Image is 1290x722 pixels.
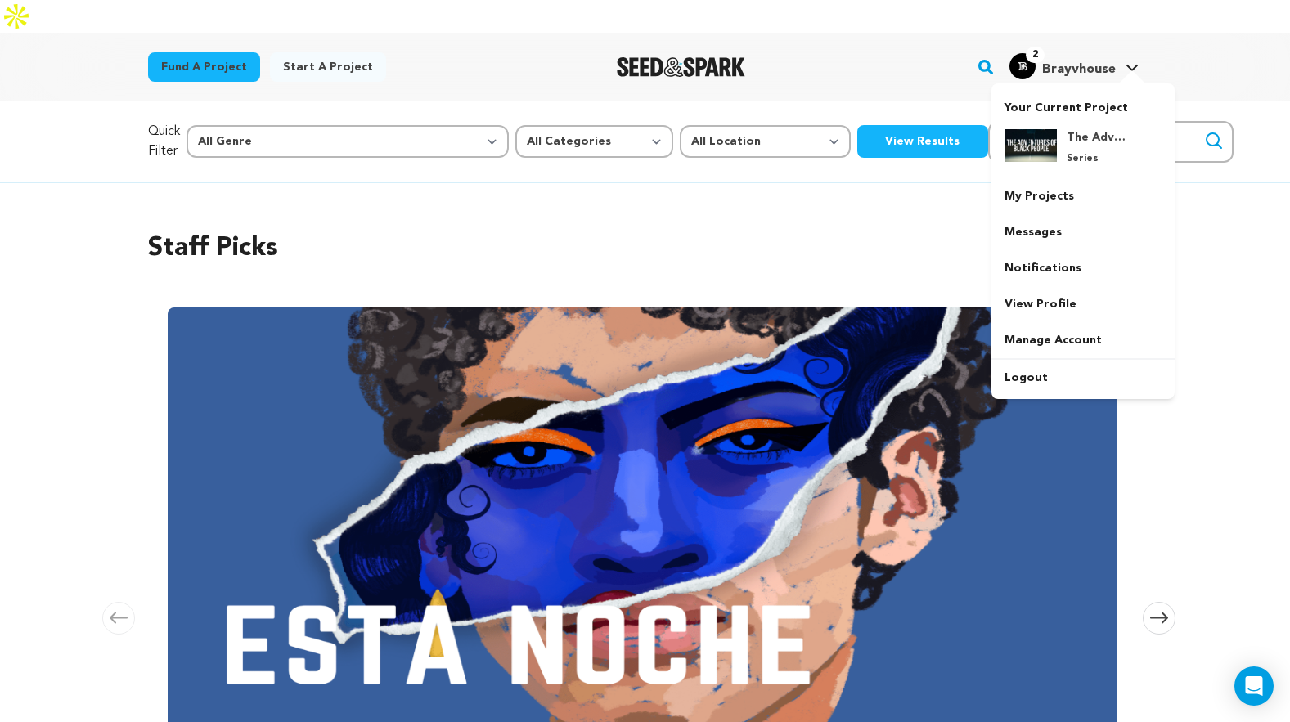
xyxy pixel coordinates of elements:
[1006,50,1142,84] span: Brayvhouse's Profile
[148,122,180,161] p: Quick Filter
[857,125,988,158] button: View Results
[1006,50,1142,79] a: Brayvhouse's Profile
[991,322,1175,358] a: Manage Account
[1005,93,1162,116] p: Your Current Project
[991,178,1175,214] a: My Projects
[1005,93,1162,178] a: Your Current Project The Adventures of Black People Series
[1009,53,1116,79] div: Brayvhouse's Profile
[1005,129,1057,162] img: 7b898a9f69d58ab2.jpg
[1026,47,1045,63] span: 2
[1009,53,1036,79] img: 66b312189063c2cc.jpg
[991,214,1175,250] a: Messages
[148,52,260,82] a: Fund a project
[617,57,745,77] img: Seed&Spark Logo Dark Mode
[270,52,386,82] a: Start a project
[991,286,1175,322] a: View Profile
[1234,666,1274,706] div: Open Intercom Messenger
[1042,63,1116,76] span: Brayvhouse
[1067,152,1126,165] p: Series
[148,229,1143,268] h2: Staff Picks
[991,360,1175,396] a: Logout
[988,121,1234,163] input: Search for a specific project
[991,250,1175,286] a: Notifications
[617,57,745,77] a: Seed&Spark Homepage
[1067,129,1126,146] h4: The Adventures of Black People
